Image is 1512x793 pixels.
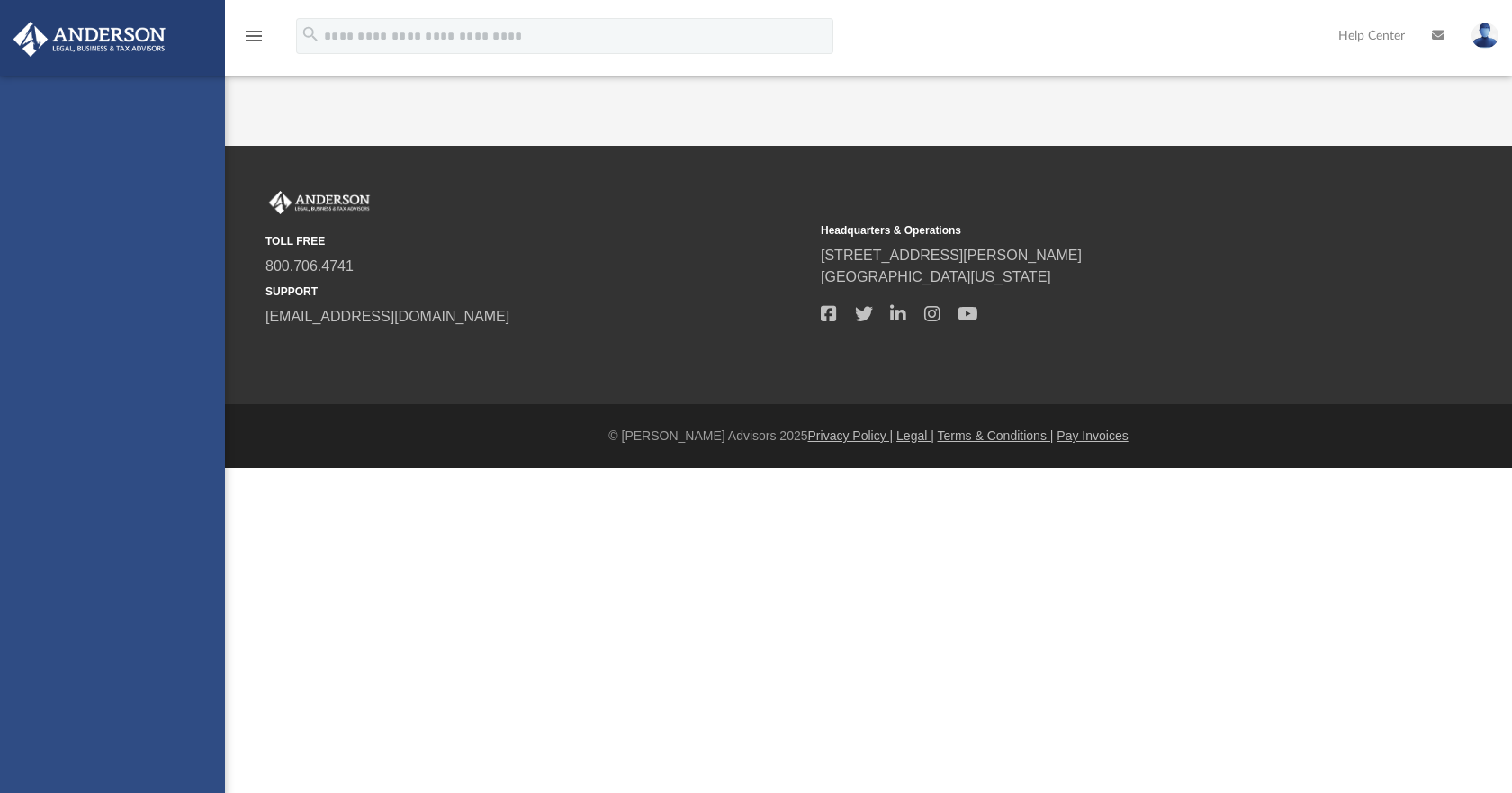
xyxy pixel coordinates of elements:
a: Privacy Policy | [808,428,894,443]
i: search [301,24,320,44]
a: Legal | [896,428,934,443]
a: Terms & Conditions | [938,428,1054,443]
small: SUPPORT [265,284,808,300]
i: menu [243,25,265,47]
div: © [PERSON_NAME] Advisors 2025 [225,427,1512,446]
a: [STREET_ADDRESS][PERSON_NAME] [821,248,1082,263]
a: [GEOGRAPHIC_DATA][US_STATE] [821,269,1051,284]
a: menu [243,34,265,47]
a: 800.706.4741 [265,258,354,274]
img: Anderson Advisors Platinum Portal [265,191,373,214]
a: Pay Invoices [1057,428,1128,443]
small: TOLL FREE [265,233,808,249]
img: Anderson Advisors Platinum Portal [8,22,171,57]
img: User Pic [1471,23,1498,49]
small: Headquarters & Operations [821,222,1363,239]
a: [EMAIL_ADDRESS][DOMAIN_NAME] [265,309,509,324]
